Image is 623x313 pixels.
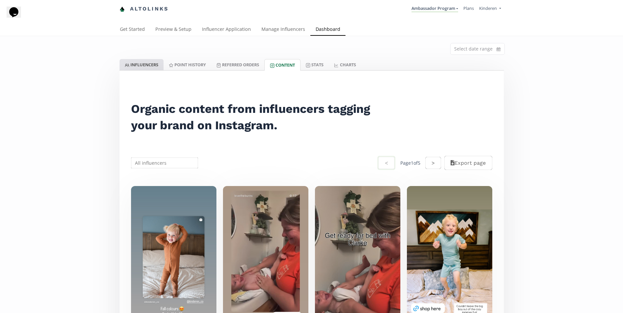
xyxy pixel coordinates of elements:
[197,23,256,36] a: Influencer Application
[7,7,28,26] iframe: chat widget
[120,59,164,70] a: INFLUENCERS
[329,59,361,70] a: CHARTS
[264,59,300,71] a: Content
[463,5,474,11] a: Plans
[300,59,329,70] a: Stats
[164,59,211,70] a: Point HISTORY
[479,5,501,13] a: Kinderen
[412,5,458,12] a: Ambassador Program
[377,156,395,170] button: <
[256,23,310,36] a: Manage Influencers
[211,59,264,70] a: Referred Orders
[497,46,501,52] svg: calendar
[479,5,497,11] span: Kinderen
[120,4,169,14] a: Altolinks
[425,157,441,169] button: >
[310,23,345,36] a: Dashboard
[444,156,492,170] button: Export page
[120,7,125,12] img: favicon-32x32.png
[115,23,150,36] a: Get Started
[400,160,420,166] div: Page 1 of 5
[131,101,379,134] h2: Organic content from influencers tagging your brand on Instagram.
[130,156,199,169] input: All influencers
[150,23,197,36] a: Preview & Setup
